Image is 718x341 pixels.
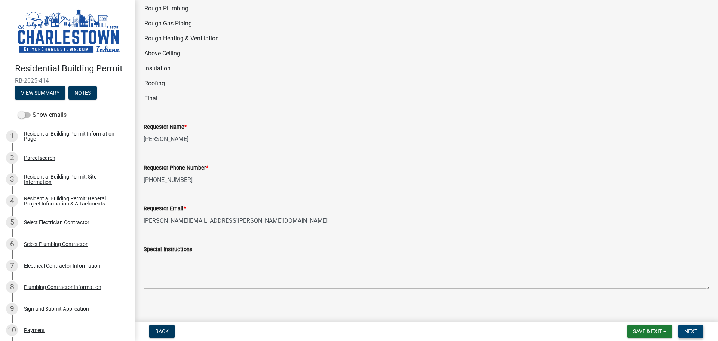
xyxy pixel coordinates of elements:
[144,247,192,252] label: Special Instructions
[6,216,18,228] div: 5
[6,152,18,164] div: 2
[24,220,89,225] div: Select Electrician Contractor
[68,90,97,96] wm-modal-confirm: Notes
[24,131,123,141] div: Residential Building Permit Information Page
[6,281,18,293] div: 8
[15,8,123,55] img: City of Charlestown, Indiana
[633,328,662,334] span: Save & Exit
[144,206,186,211] label: Requestor Email
[6,173,18,185] div: 3
[6,303,18,315] div: 9
[684,328,697,334] span: Next
[6,130,18,142] div: 1
[68,86,97,100] button: Notes
[6,195,18,207] div: 4
[15,77,120,84] span: RB-2025-414
[144,165,208,171] label: Requestor Phone Number
[155,328,169,334] span: Back
[24,241,88,247] div: Select Plumbing Contractor
[6,238,18,250] div: 6
[678,325,703,338] button: Next
[6,324,18,336] div: 10
[149,325,175,338] button: Back
[15,90,65,96] wm-modal-confirm: Summary
[24,284,101,290] div: Plumbing Contractor Information
[6,260,18,272] div: 7
[24,155,55,161] div: Parcel search
[24,263,100,268] div: Electrical Contractor Information
[24,328,45,333] div: Payment
[627,325,672,338] button: Save & Exit
[24,196,123,206] div: Residential Building Permit: General Project Information & Attachments
[24,306,89,311] div: Sign and Submit Application
[24,174,123,185] div: Residential Building Permit: Site Information
[18,110,67,119] label: Show emails
[15,63,129,74] h4: Residential Building Permit
[144,125,187,130] label: Requestor Name
[15,86,65,100] button: View Summary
